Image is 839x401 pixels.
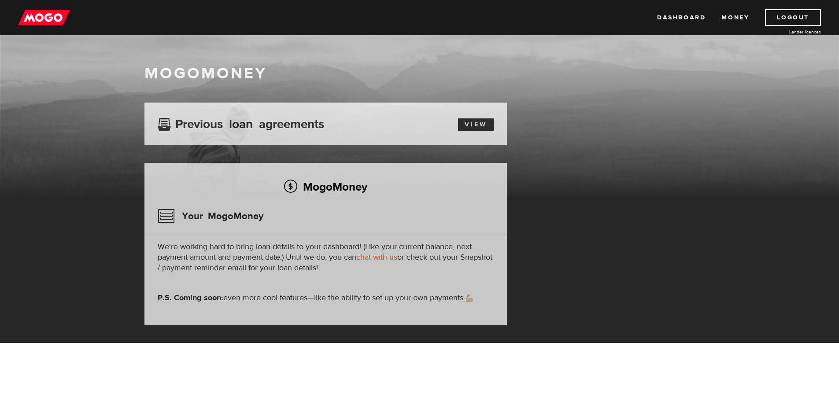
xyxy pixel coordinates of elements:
p: We're working hard to bring loan details to your dashboard! (Like your current balance, next paym... [158,242,494,273]
a: Logout [765,9,821,26]
a: Lender licences [755,29,821,35]
img: strong arm emoji [466,294,473,302]
h1: MogoMoney [144,64,695,83]
strong: P.S. Coming soon: [158,293,223,303]
a: Money [721,9,749,26]
h3: Your MogoMoney [158,205,263,228]
a: chat with us [356,252,397,262]
h2: MogoMoney [158,177,494,196]
a: Dashboard [657,9,706,26]
h3: Previous loan agreements [158,117,324,129]
a: View [458,118,494,131]
img: mogo_logo-11ee424be714fa7cbb0f0f49df9e16ec.png [18,9,70,26]
p: even more cool features—like the ability to set up your own payments [158,293,494,303]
